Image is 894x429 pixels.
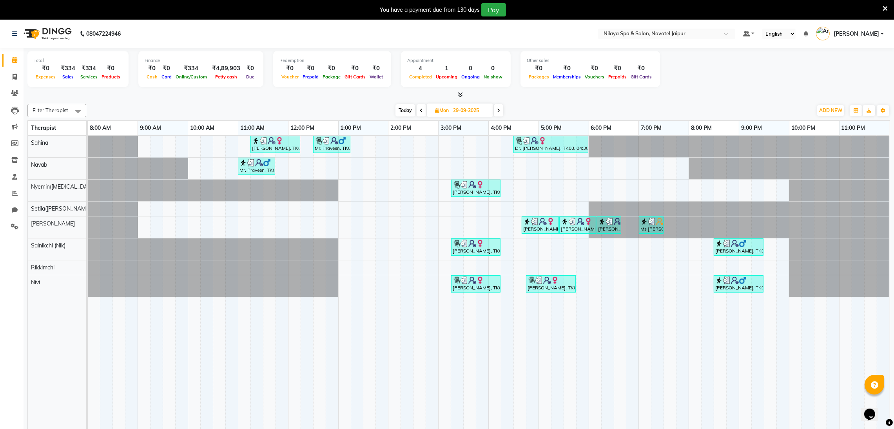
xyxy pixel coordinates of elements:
[33,107,68,113] span: Filter Therapist
[145,74,160,80] span: Cash
[439,122,463,134] a: 3:00 PM
[407,57,504,64] div: Appointment
[714,276,763,291] div: [PERSON_NAME], TK06, 08:30 PM-09:30 PM, Couple Rejuvenation Therapy 60 Min
[188,122,216,134] a: 10:00 AM
[539,122,564,134] a: 5:00 PM
[321,64,343,73] div: ₹0
[279,64,301,73] div: ₹0
[527,74,551,80] span: Packages
[527,64,551,73] div: ₹0
[100,64,122,73] div: ₹0
[861,398,886,421] iframe: chat widget
[459,64,482,73] div: 0
[31,264,54,271] span: Rikkimchi
[522,218,558,233] div: [PERSON_NAME], TK04, 04:40 PM-05:25 PM, Aleovera / Chocolate Wax - Full Arms
[639,122,664,134] a: 7:00 PM
[481,3,506,16] button: Pay
[433,107,451,113] span: Mon
[368,74,385,80] span: Wallet
[434,64,459,73] div: 1
[31,124,56,131] span: Therapist
[551,64,583,73] div: ₹0
[452,276,500,291] div: [PERSON_NAME], TK01, 03:15 PM-04:15 PM, Traditional Swedish Relaxation Therapy (For Men) 60 Min
[789,122,817,134] a: 10:00 PM
[31,161,47,168] span: Navab
[589,122,614,134] a: 6:00 PM
[551,74,583,80] span: Memberships
[388,122,413,134] a: 2:00 PM
[100,74,122,80] span: Products
[343,74,368,80] span: Gift Cards
[279,74,301,80] span: Voucher
[239,159,274,174] div: Mr. Praveen, TK02, 11:00 AM-11:45 AM, Indian Head, Neck and Shoulder Massage (For Women) 45 Min
[395,104,415,116] span: Today
[407,74,434,80] span: Completed
[380,6,480,14] div: You have a payment due from 130 days
[629,64,654,73] div: ₹0
[31,205,92,212] span: Setila([PERSON_NAME])
[597,218,620,233] div: [PERSON_NAME], TK04, 06:10 PM-06:40 PM, Aleovera / Chocolate Wax - Underarms
[31,183,97,190] span: Nyemin([MEDICAL_DATA])
[819,107,842,113] span: ADD NEW
[86,23,121,45] b: 08047224946
[314,137,350,152] div: Mr. Praveen, TK02, 12:30 PM-01:15 PM, Indian Head, Neck and Shoulder Massage (For Women) 45 Min
[160,74,174,80] span: Card
[459,74,482,80] span: Ongoing
[407,64,434,73] div: 4
[840,122,867,134] a: 11:00 PM
[34,57,122,64] div: Total
[482,64,504,73] div: 0
[739,122,764,134] a: 9:00 PM
[31,220,75,227] span: [PERSON_NAME]
[606,64,629,73] div: ₹0
[482,74,504,80] span: No show
[452,181,500,196] div: [PERSON_NAME], TK01, 03:15 PM-04:15 PM, Traditional Swedish Relaxation Therapy (For Men) 60 Min
[58,64,78,73] div: ₹334
[213,74,239,80] span: Petty cash
[714,240,763,254] div: [PERSON_NAME], TK06, 08:30 PM-09:30 PM, Couple Rejuvenation Therapy 60 Min
[451,105,490,116] input: 2025-09-29
[160,64,174,73] div: ₹0
[251,137,299,152] div: [PERSON_NAME], TK01, 11:15 AM-12:15 PM, Balinese Massage Therapy (For Women) 60 Min
[145,64,160,73] div: ₹0
[689,122,714,134] a: 8:00 PM
[31,279,40,286] span: Nivi
[343,64,368,73] div: ₹0
[514,137,588,152] div: Dr. [PERSON_NAME], TK03, 04:30 PM-06:00 PM, Balinese Massage Therapy (For Women) 90 Min
[138,122,163,134] a: 9:00 AM
[640,218,663,233] div: Ms [PERSON_NAME], TK05, 07:00 PM-07:30 PM, Shampoo,Conditioner,Blowdry
[244,74,256,80] span: Due
[834,30,879,38] span: [PERSON_NAME]
[368,64,385,73] div: ₹0
[583,74,606,80] span: Vouchers
[527,276,575,291] div: [PERSON_NAME], TK01, 04:45 PM-05:45 PM, Balinese Massage Therapy (For Men) 60 Min
[31,242,65,249] span: Salnikchi (Nik)
[31,139,48,146] span: Sahina
[20,23,74,45] img: logo
[174,74,209,80] span: Online/Custom
[243,64,257,73] div: ₹0
[817,105,844,116] button: ADD NEW
[78,74,100,80] span: Services
[489,122,513,134] a: 4:00 PM
[527,57,654,64] div: Other sales
[606,74,629,80] span: Prepaids
[238,122,267,134] a: 11:00 AM
[174,64,209,73] div: ₹334
[88,122,113,134] a: 8:00 AM
[279,57,385,64] div: Redemption
[145,57,257,64] div: Finance
[78,64,100,73] div: ₹334
[321,74,343,80] span: Package
[583,64,606,73] div: ₹0
[629,74,654,80] span: Gift Cards
[434,74,459,80] span: Upcoming
[816,27,830,40] img: Anubhav
[34,64,58,73] div: ₹0
[339,122,363,134] a: 1:00 PM
[34,74,58,80] span: Expenses
[560,218,595,233] div: [PERSON_NAME], TK04, 05:25 PM-06:10 PM, Aleovera / Chocolate Wax - Half Legs
[209,64,243,73] div: ₹4,89,903
[288,122,316,134] a: 12:00 PM
[301,64,321,73] div: ₹0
